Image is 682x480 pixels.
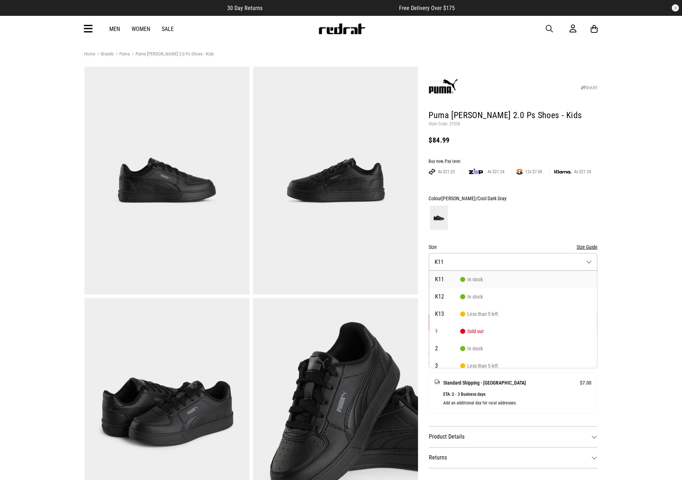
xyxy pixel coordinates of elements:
span: $7.00 [580,378,591,387]
span: Less than 5 left [460,363,498,369]
img: PUMA Black/Cool Dark Gray [430,206,448,230]
img: Puma Caven 2.0 Ps Shoes - Kids in Black [84,67,250,295]
span: K11 [435,259,444,265]
a: Puma [PERSON_NAME] 2.0 Ps Shoes - Kids [130,51,214,58]
img: Redrat logo [318,23,366,34]
button: Size Guide [577,243,598,251]
div: Colour [429,194,598,203]
span: 30 Day Returns [228,5,263,12]
span: Sold out [460,328,484,334]
a: Puma [114,51,130,58]
span: In stock [460,294,483,300]
p: ETA: 2 - 3 Business days Add an additional day for rural addresses. [444,390,592,407]
a: Women [132,26,151,32]
button: Open LiveChat chat widget [6,3,27,24]
a: Brands [96,51,114,58]
iframe: Customer reviews powered by Trustpilot [277,4,385,12]
img: SPLITPAY [517,169,523,175]
div: Size [429,243,598,251]
span: 2 [435,346,460,351]
p: Style Code: 57058 [429,121,598,127]
img: Puma [429,73,458,102]
span: Standard Shipping - [GEOGRAPHIC_DATA] [444,378,526,387]
span: K12 [435,294,460,300]
span: 4x $21.24 [572,169,594,175]
span: 12x $7.08 [523,169,545,175]
a: Men [110,26,120,32]
span: In stock [460,346,483,351]
img: AFTERPAY [429,169,435,175]
button: K11 [429,253,598,271]
span: [PERSON_NAME]/Cool Dark Gray [442,196,507,201]
a: SHARE [581,85,598,90]
div: $84.99 [429,136,598,144]
span: K13 [435,311,460,317]
img: Puma Caven 2.0 Ps Shoes - Kids in Black [253,67,418,295]
a: Home [84,51,96,57]
span: 4x $21.25 [435,169,458,175]
span: K11 [435,277,460,282]
dt: Returns [429,447,598,468]
span: 4x $21.24 [485,169,508,175]
span: 3 [435,363,460,369]
span: Free Delivery Over $175 [399,5,455,12]
dt: Product Details [429,426,598,447]
img: KLARNA [554,170,572,174]
a: Sale [162,26,174,32]
span: 1 [435,328,460,334]
h1: Puma [PERSON_NAME] 2.0 Ps Shoes - Kids [429,110,598,121]
span: Less than 5 left [460,311,498,317]
img: zip [469,168,483,175]
div: Buy now, Pay later. [429,159,598,165]
span: In stock [460,277,483,282]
